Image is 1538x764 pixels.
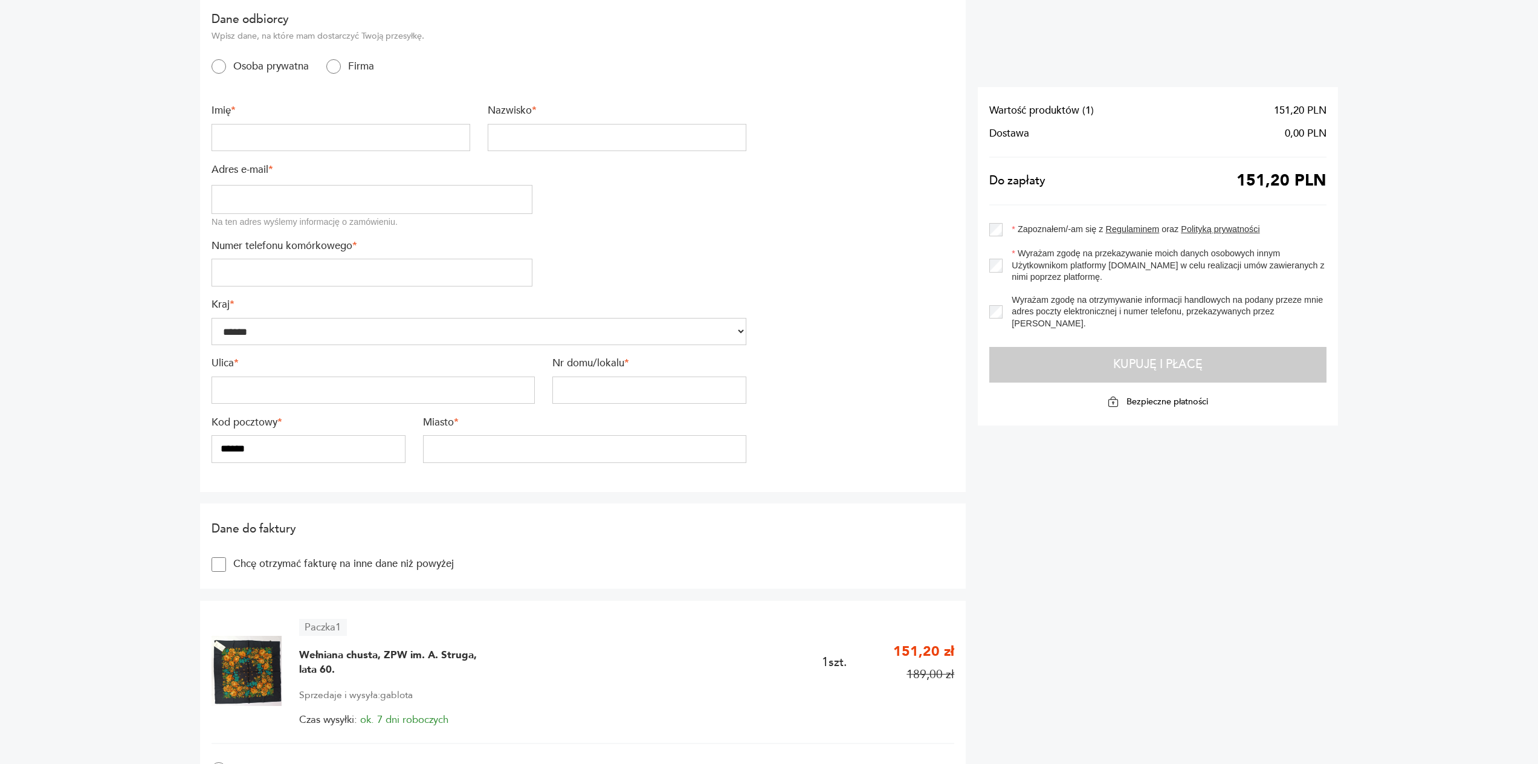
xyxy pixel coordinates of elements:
p: 151,20 zł [893,641,954,662]
span: Czas wysyłki: [299,714,448,725]
label: Osoba prywatna [226,60,309,74]
h2: Dane odbiorcy [212,11,746,27]
label: Adres e-mail [212,163,532,177]
label: Numer telefonu komórkowego [212,239,532,253]
label: Nr domu/lokalu [552,357,746,371]
label: Miasto [423,416,746,430]
span: 1 szt. [822,655,847,670]
p: 189,00 zł [906,665,954,684]
p: Bezpieczne płatności [1126,396,1208,407]
span: 151,20 PLN [1274,105,1326,116]
span: 0,00 PLN [1285,128,1326,139]
img: Wełniana chusta, ZPW im. A. Struga, lata 60. [212,636,282,706]
label: Kod pocztowy [212,416,406,430]
article: Paczka 1 [299,619,347,636]
label: Zapoznałem/-am się z oraz [1003,224,1259,235]
label: Nazwisko [488,104,746,118]
label: Ulica [212,357,535,371]
label: Chcę otrzymać fakturę na inne dane niż powyżej [226,557,454,571]
label: Imię [212,104,470,118]
label: Firma [341,60,374,74]
span: 151,20 PLN [1236,175,1326,187]
img: Ikona kłódki [1107,396,1119,408]
h2: Dane do faktury [212,521,746,537]
label: Wyrażam zgodę na otrzymywanie informacji handlowych na podany przeze mnie adres poczty elektronic... [1003,294,1326,329]
div: Na ten adres wyślemy informację o zamówieniu. [212,216,532,228]
a: Polityką prywatności [1181,224,1259,234]
a: Regulaminem [1106,224,1160,234]
span: ok. 7 dni roboczych [360,713,448,727]
span: Wartość produktów ( 1 ) [989,105,1094,116]
span: Wełniana chusta, ZPW im. A. Struga, lata 60. [299,648,480,677]
span: Dostawa [989,128,1029,139]
label: Wyrażam zgodę na przekazywanie moich danych osobowych innym Użytkownikom platformy [DOMAIN_NAME] ... [1003,248,1326,283]
p: Wpisz dane, na które mam dostarczyć Twoją przesyłkę. [212,30,746,42]
label: Kraj [212,298,746,312]
span: Do zapłaty [989,175,1045,187]
span: Sprzedaje i wysyła: gablota [299,687,413,703]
